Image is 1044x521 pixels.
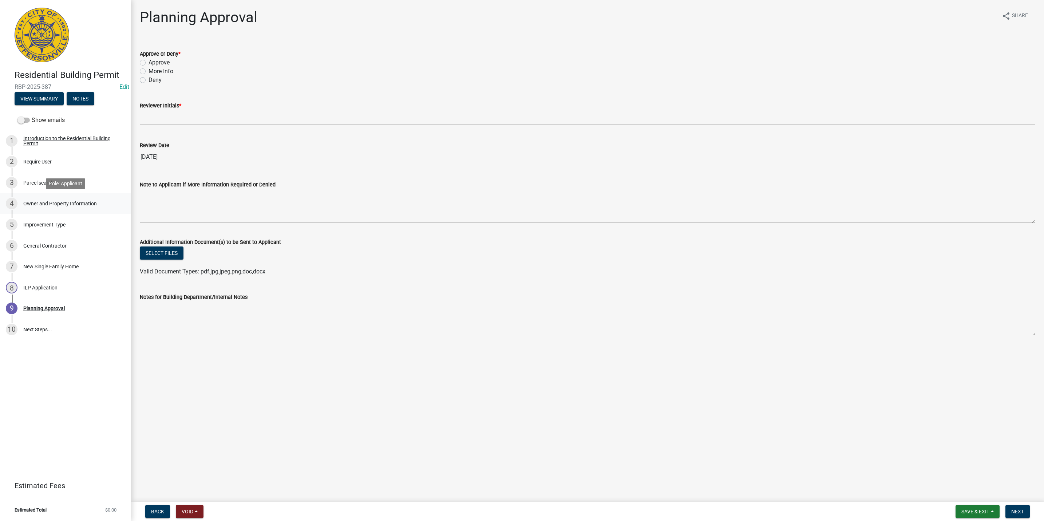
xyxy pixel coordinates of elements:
div: Role: Applicant [46,178,85,189]
a: Edit [119,83,129,90]
div: 4 [6,198,17,209]
button: Notes [67,92,94,105]
div: 3 [6,177,17,189]
label: Approve [149,58,170,67]
label: Note to Applicant if More Information Required or Denied [140,182,276,188]
button: Back [145,505,170,518]
h4: Residential Building Permit [15,70,125,80]
div: Introduction to the Residential Building Permit [23,136,119,146]
div: 9 [6,303,17,314]
label: Review Date [140,143,169,148]
wm-modal-confirm: Edit Application Number [119,83,129,90]
img: City of Jeffersonville, Indiana [15,8,69,62]
div: 2 [6,156,17,167]
label: Reviewer Initials [140,103,181,108]
div: 10 [6,324,17,335]
span: Next [1011,509,1024,514]
div: 1 [6,135,17,147]
h1: Planning Approval [140,9,257,26]
label: Deny [149,76,162,84]
button: Select files [140,246,183,260]
div: Improvement Type [23,222,66,227]
div: Require User [23,159,52,164]
div: Parcel search [23,180,54,185]
span: Save & Exit [961,509,989,514]
div: New Single Family Home [23,264,79,269]
button: View Summary [15,92,64,105]
a: Estimated Fees [6,478,119,493]
div: Owner and Property Information [23,201,97,206]
span: Estimated Total [15,508,47,512]
div: 5 [6,219,17,230]
button: shareShare [996,9,1034,23]
button: Next [1005,505,1030,518]
label: More Info [149,67,173,76]
label: Notes for Building Department/Internal Notes [140,295,248,300]
wm-modal-confirm: Summary [15,96,64,102]
span: RBP-2025-387 [15,83,116,90]
div: 8 [6,282,17,293]
i: share [1002,12,1011,20]
button: Void [176,505,203,518]
span: Share [1012,12,1028,20]
button: Save & Exit [956,505,1000,518]
div: 6 [6,240,17,252]
label: Additional Information Document(s) to be Sent to Applicant [140,240,281,245]
label: Show emails [17,116,65,125]
span: $0.00 [105,508,116,512]
div: 7 [6,261,17,272]
label: Approve or Deny [140,52,181,57]
span: Void [182,509,193,514]
span: Valid Document Types: pdf,jpg,jpeg,png,doc,docx [140,268,265,275]
div: ILP Application [23,285,58,290]
div: Planning Approval [23,306,65,311]
wm-modal-confirm: Notes [67,96,94,102]
div: General Contractor [23,243,67,248]
span: Back [151,509,164,514]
